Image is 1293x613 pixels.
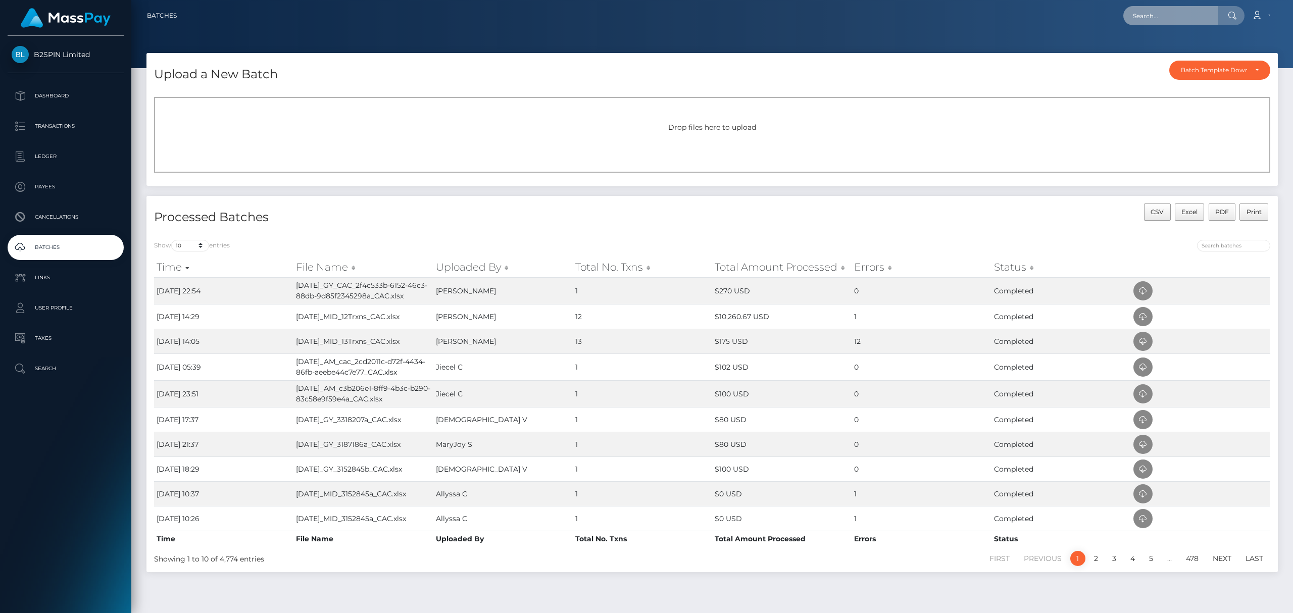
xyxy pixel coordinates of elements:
td: 12 [852,329,991,353]
mh: Status [994,534,1018,543]
p: Search [12,361,120,376]
th: Uploaded By: activate to sort column ascending [433,257,573,277]
th: Errors [852,531,991,547]
td: [DATE]_GY_3187186a_CAC.xlsx [293,432,433,456]
td: [DATE]_MID_3152845a_CAC.xlsx [293,506,433,531]
th: Total Amount Processed: activate to sort column ascending [712,257,852,277]
td: [DATE]_GY_3318207a_CAC.xlsx [293,407,433,432]
td: [DATE] 17:37 [154,407,293,432]
td: Completed [991,304,1131,329]
th: Time [154,531,293,547]
th: File Name [293,531,433,547]
p: Links [12,270,120,285]
td: 0 [852,407,991,432]
a: 1 [1070,551,1085,566]
a: Batches [147,5,177,26]
th: Errors: activate to sort column ascending [852,257,991,277]
p: Payees [12,179,120,194]
a: Search [8,356,124,381]
td: 1 [573,353,712,380]
td: Completed [991,407,1131,432]
td: $175 USD [712,329,852,353]
td: Completed [991,329,1131,353]
td: [PERSON_NAME] [433,329,573,353]
td: 0 [852,456,991,481]
span: Print [1247,208,1262,216]
a: Next [1207,551,1237,566]
td: Jiecel C [433,353,573,380]
th: Total No. Txns [573,531,712,547]
input: Search batches [1197,240,1270,251]
td: 0 [852,353,991,380]
select: Showentries [171,240,209,251]
td: MaryJoy S [433,432,573,456]
a: 3 [1107,551,1122,566]
th: Time: activate to sort column ascending [154,257,293,277]
img: MassPay Logo [21,8,111,28]
td: Allyssa C [433,481,573,506]
td: [DATE] 14:29 [154,304,293,329]
td: [DATE] 21:37 [154,432,293,456]
td: [DATE] 10:37 [154,481,293,506]
a: Last [1240,551,1269,566]
td: [DEMOGRAPHIC_DATA] V [433,407,573,432]
button: Batch Template Download [1169,61,1270,80]
span: PDF [1215,208,1229,216]
a: Payees [8,174,124,199]
h4: Upload a New Batch [154,66,278,83]
td: Completed [991,432,1131,456]
span: CSV [1151,208,1164,216]
td: 1 [573,481,712,506]
td: 0 [852,432,991,456]
td: $270 USD [712,277,852,304]
button: Excel [1175,203,1205,221]
a: User Profile [8,295,124,321]
td: [DATE] 18:29 [154,456,293,481]
img: B2SPIN Limited [12,46,29,63]
td: $80 USD [712,407,852,432]
td: [DEMOGRAPHIC_DATA] V [433,456,573,481]
mh: Status [994,261,1026,273]
th: Total Amount Processed [712,531,852,547]
p: Transactions [12,119,120,134]
td: 1 [852,304,991,329]
td: 1 [573,277,712,304]
td: [PERSON_NAME] [433,304,573,329]
td: [DATE] 10:26 [154,506,293,531]
td: 1 [573,380,712,407]
td: Jiecel C [433,380,573,407]
td: [DATE]_GY_3152845b_CAC.xlsx [293,456,433,481]
td: Completed [991,353,1131,380]
a: 478 [1180,551,1204,566]
td: 1 [852,506,991,531]
td: Completed [991,456,1131,481]
a: Links [8,265,124,290]
td: [DATE]_AM_c3b206e1-8ff9-4b3c-b290-83c58e9f59e4a_CAC.xlsx [293,380,433,407]
a: Cancellations [8,205,124,230]
th: Total No. Txns: activate to sort column ascending [573,257,712,277]
td: Completed [991,506,1131,531]
td: [DATE] 23:51 [154,380,293,407]
input: Search... [1123,6,1218,25]
p: User Profile [12,300,120,316]
td: 13 [573,329,712,353]
td: 0 [852,380,991,407]
p: Cancellations [12,210,120,225]
td: [PERSON_NAME] [433,277,573,304]
td: Completed [991,481,1131,506]
td: $0 USD [712,506,852,531]
th: Status: activate to sort column ascending [991,257,1131,277]
th: Uploaded By [433,531,573,547]
a: 4 [1125,551,1140,566]
td: $0 USD [712,481,852,506]
td: 1 [852,481,991,506]
td: $80 USD [712,432,852,456]
a: 2 [1088,551,1104,566]
span: B2SPIN Limited [8,50,124,59]
a: 5 [1143,551,1159,566]
label: Show entries [154,240,230,251]
td: 12 [573,304,712,329]
button: PDF [1209,203,1236,221]
p: Ledger [12,149,120,164]
td: [DATE] 05:39 [154,353,293,380]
